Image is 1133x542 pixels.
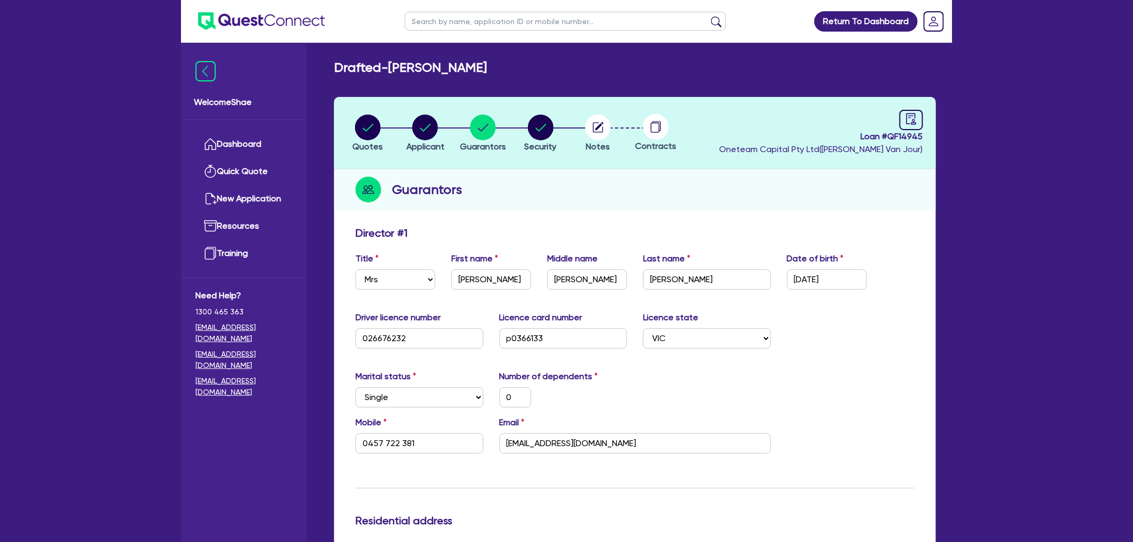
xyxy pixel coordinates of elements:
[459,114,507,154] button: Guarantors
[905,113,917,125] span: audit
[643,311,698,324] label: Licence state
[195,61,216,81] img: icon-menu-close
[204,247,217,260] img: training
[195,349,292,371] a: [EMAIL_ADDRESS][DOMAIN_NAME]
[356,177,381,202] img: step-icon
[719,144,923,154] span: Oneteam Capital Pty Ltd ( [PERSON_NAME] Van Jour )
[406,114,445,154] button: Applicant
[195,158,292,185] a: Quick Quote
[356,514,915,527] h3: Residential address
[719,130,923,143] span: Loan # QF14945
[787,269,867,290] input: DD / MM / YYYY
[204,192,217,205] img: new-application
[195,289,292,302] span: Need Help?
[814,11,918,32] a: Return To Dashboard
[500,416,525,429] label: Email
[787,252,844,265] label: Date of birth
[352,141,383,152] span: Quotes
[500,311,583,324] label: Licence card number
[204,220,217,232] img: resources
[585,114,611,154] button: Notes
[195,213,292,240] a: Resources
[392,180,462,199] h2: Guarantors
[525,141,557,152] span: Security
[405,12,726,31] input: Search by name, application ID or mobile number...
[406,141,444,152] span: Applicant
[356,252,379,265] label: Title
[194,96,294,109] span: Welcome Shae
[500,370,598,383] label: Number of dependents
[451,252,498,265] label: First name
[356,227,407,239] h3: Director # 1
[195,322,292,344] a: [EMAIL_ADDRESS][DOMAIN_NAME]
[586,141,610,152] span: Notes
[356,416,387,429] label: Mobile
[195,240,292,267] a: Training
[195,306,292,318] span: 1300 465 363
[643,252,690,265] label: Last name
[460,141,506,152] span: Guarantors
[524,114,557,154] button: Security
[635,141,676,151] span: Contracts
[356,370,416,383] label: Marital status
[920,7,948,35] a: Dropdown toggle
[195,185,292,213] a: New Application
[547,252,598,265] label: Middle name
[334,60,487,76] h2: Drafted - [PERSON_NAME]
[900,110,923,130] a: audit
[195,375,292,398] a: [EMAIL_ADDRESS][DOMAIN_NAME]
[352,114,383,154] button: Quotes
[204,165,217,178] img: quick-quote
[195,131,292,158] a: Dashboard
[198,12,325,30] img: quest-connect-logo-blue
[356,311,441,324] label: Driver licence number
